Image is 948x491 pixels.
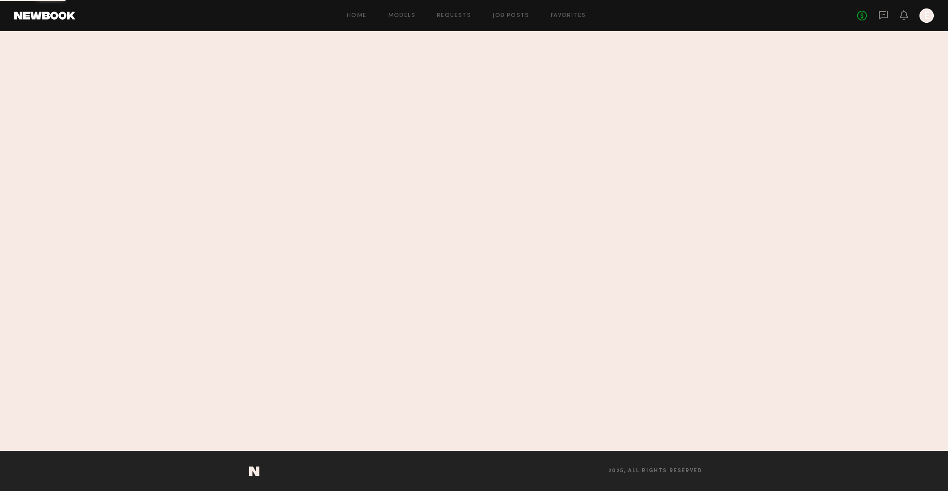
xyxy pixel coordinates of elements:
[388,13,415,19] a: Models
[551,13,586,19] a: Favorites
[437,13,471,19] a: Requests
[347,13,367,19] a: Home
[919,8,934,23] a: E
[492,13,529,19] a: Job Posts
[608,468,702,474] span: 2025, all rights reserved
